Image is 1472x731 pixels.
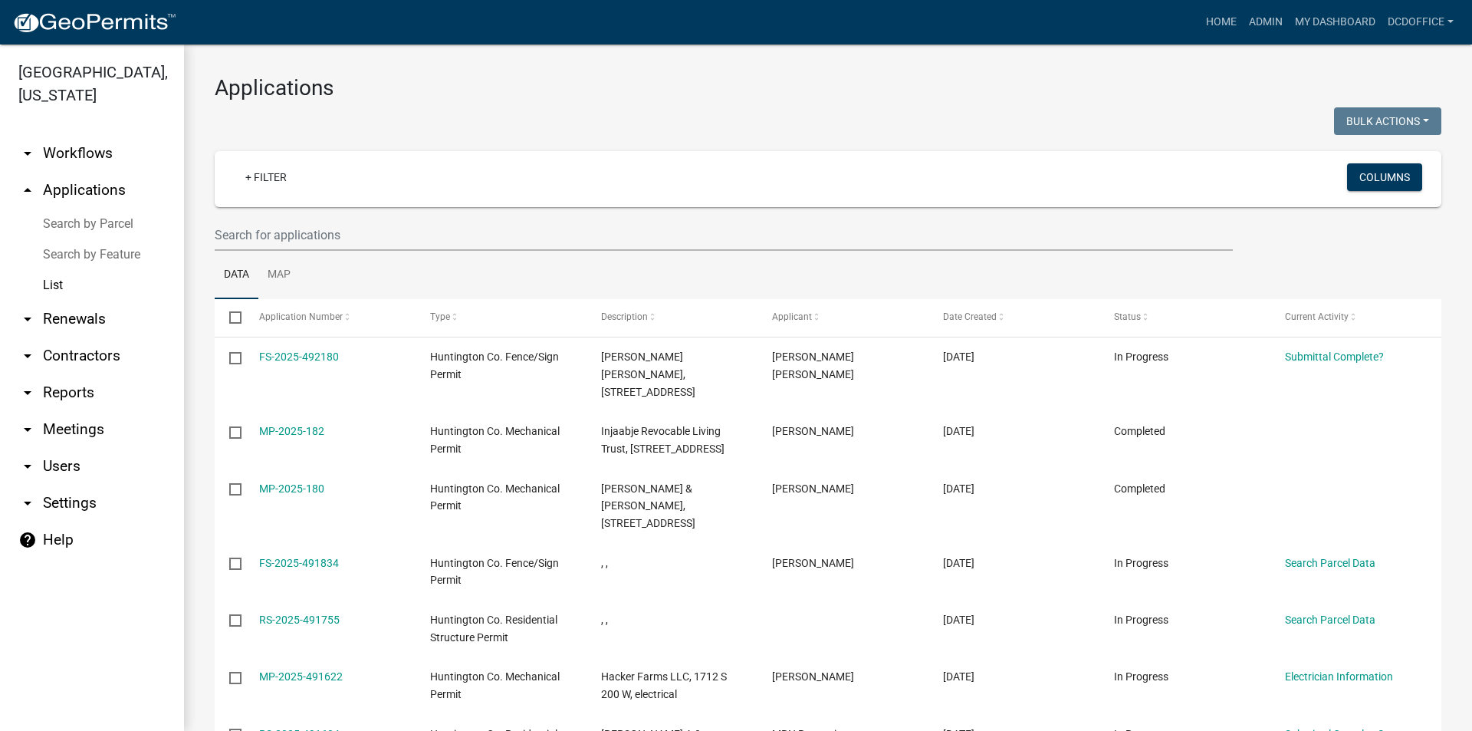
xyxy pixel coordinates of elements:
span: Huntington Co. Residential Structure Permit [430,614,557,644]
span: Huntington Co. Fence/Sign Permit [430,557,559,587]
a: FS-2025-491834 [259,557,339,569]
datatable-header-cell: Current Activity [1270,299,1441,336]
a: Submittal Complete? [1285,351,1384,363]
a: My Dashboard [1289,8,1382,37]
a: Search Parcel Data [1285,557,1375,569]
span: In Progress [1114,614,1168,626]
i: arrow_drop_down [18,144,37,163]
input: Search for applications [215,219,1233,251]
span: 10/13/2025 [943,670,974,683]
a: Admin [1243,8,1289,37]
a: Map [258,251,300,300]
span: , , [601,557,608,569]
a: RS-2025-491755 [259,614,340,626]
datatable-header-cell: Applicant [757,299,928,336]
span: Date Created [943,311,997,322]
span: Type [430,311,450,322]
a: Search Parcel Data [1285,614,1375,626]
i: arrow_drop_up [18,181,37,199]
span: 10/13/2025 [943,557,974,569]
a: MP-2025-182 [259,425,324,437]
a: Data [215,251,258,300]
h3: Applications [215,75,1441,101]
i: arrow_drop_down [18,494,37,512]
datatable-header-cell: Type [415,299,586,336]
span: Hacker Farms LLC, 1712 S 200 W, electrical [601,670,727,700]
i: arrow_drop_down [18,310,37,328]
a: MP-2025-491622 [259,670,343,683]
datatable-header-cell: Status [1099,299,1270,336]
span: Kline, Michael & Matthew, 3144 W 543 S, electrical [601,482,695,530]
button: Columns [1347,163,1422,191]
span: Huntington Co. Mechanical Permit [430,425,560,455]
span: Huntington Co. Mechanical Permit [430,482,560,512]
a: Electrician Information [1285,670,1393,683]
i: arrow_drop_down [18,457,37,476]
span: Description [601,311,648,322]
a: FS-2025-492180 [259,351,339,363]
i: help [18,531,37,549]
a: + Filter [233,163,299,191]
datatable-header-cell: Date Created [928,299,1099,336]
span: Haley Rheinheimer [772,425,854,437]
a: MP-2025-180 [259,482,324,495]
datatable-header-cell: Description [586,299,757,336]
span: Completed [1114,425,1165,437]
datatable-header-cell: Application Number [244,299,415,336]
span: Huntington Co. Mechanical Permit [430,670,560,700]
span: In Progress [1114,670,1168,683]
span: Injaabje Revocable Living Trust, 4608 N 900 W, electrical [601,425,724,455]
span: 10/13/2025 [943,614,974,626]
span: 10/14/2025 [943,425,974,437]
span: Sarah Caroline Harder, 742 Waxwing Ct, Fence [601,351,695,398]
span: Kimberly Hostetler [772,482,854,495]
span: levi boller [772,670,854,683]
a: Home [1200,8,1243,37]
span: 10/14/2025 [943,351,974,363]
span: Current Activity [1285,311,1349,322]
button: Bulk Actions [1334,107,1441,135]
i: arrow_drop_down [18,420,37,439]
span: Completed [1114,482,1165,495]
i: arrow_drop_down [18,347,37,365]
span: Status [1114,311,1141,322]
span: Huntington Co. Fence/Sign Permit [430,351,559,380]
span: Application Number [259,311,343,322]
span: Ron [772,557,854,569]
datatable-header-cell: Select [215,299,244,336]
i: arrow_drop_down [18,384,37,402]
span: 10/13/2025 [943,482,974,495]
span: Applicant [772,311,812,322]
span: Sarah Caroline Harder [772,351,854,380]
span: , , [601,614,608,626]
span: In Progress [1114,557,1168,569]
a: DCDOffice [1382,8,1460,37]
span: In Progress [1114,351,1168,363]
